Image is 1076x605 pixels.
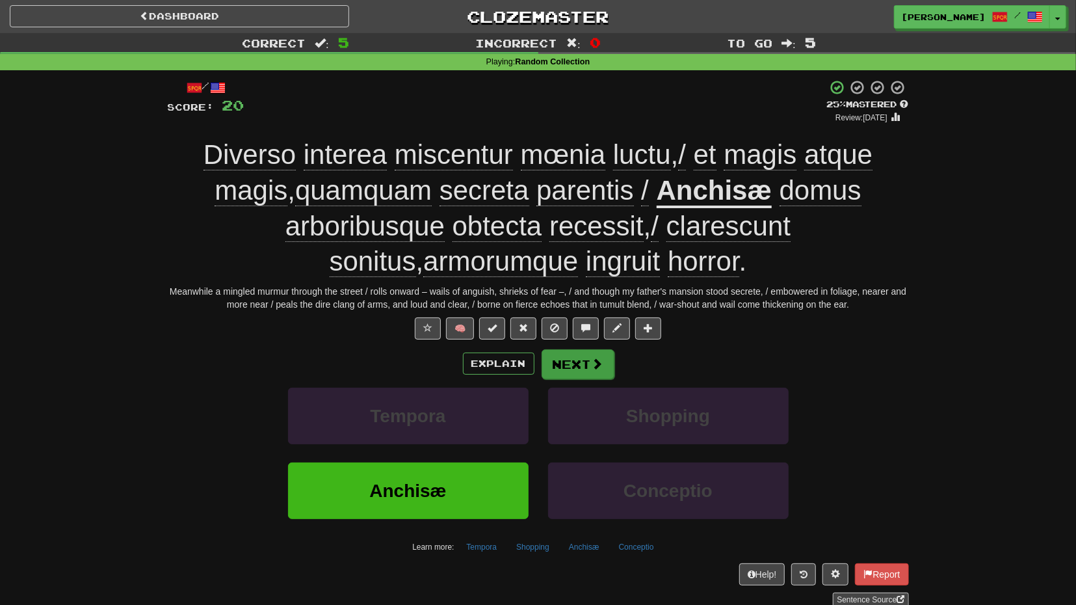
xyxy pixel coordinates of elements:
span: 0 [590,34,601,50]
span: arboribusque [285,211,445,242]
div: / [168,79,244,96]
button: Round history (alt+y) [791,563,816,585]
strong: Random Collection [516,57,590,66]
span: / [641,175,649,206]
span: magis [724,139,796,170]
button: Conceptio [548,463,789,519]
button: Report [855,563,908,585]
button: Set this sentence to 100% Mastered (alt+m) [479,317,505,340]
span: ingruit [586,246,660,277]
div: Meanwhile a mingled murmur through the street / rolls onward – wails of anguish, shrieks of fear ... [168,285,909,311]
span: armorumque [423,246,578,277]
button: Conceptio [612,537,661,557]
span: Conceptio [623,481,713,501]
span: / [651,211,659,242]
button: Reset to 0% Mastered (alt+r) [510,317,536,340]
span: miscentur [395,139,513,170]
button: Next [542,349,614,379]
button: Anchisæ [288,463,529,519]
a: [PERSON_NAME] / [894,5,1050,29]
span: obtecta [453,211,542,242]
span: / [678,139,686,170]
div: Mastered [827,99,909,111]
span: Diverso [203,139,296,170]
span: : [315,38,329,49]
button: Tempora [288,388,529,444]
span: , , [203,139,873,206]
span: parentis [536,175,633,206]
button: Shopping [509,537,557,557]
span: luctu [613,139,671,170]
span: secreta [440,175,529,206]
span: domus [780,175,861,206]
span: : [566,38,581,49]
span: mœnia [521,139,606,170]
button: Shopping [548,388,789,444]
span: et [694,139,716,170]
small: Learn more: [412,543,454,552]
a: Dashboard [10,5,349,27]
span: recessit [549,211,644,242]
span: 20 [222,97,244,113]
button: Favorite sentence (alt+f) [415,317,441,340]
span: quamquam [295,175,432,206]
button: Explain [463,353,534,375]
button: 🧠 [446,317,474,340]
button: Add to collection (alt+a) [635,317,661,340]
u: Anchisæ [657,175,772,208]
button: Anchisæ [562,537,607,557]
button: Tempora [459,537,504,557]
span: atque [804,139,873,170]
span: , , . [285,175,861,277]
span: Score: [168,101,215,113]
span: Tempora [370,406,445,426]
span: [PERSON_NAME] [901,11,986,23]
span: Incorrect [475,36,557,49]
span: 5 [805,34,816,50]
span: 5 [338,34,349,50]
button: Discuss sentence (alt+u) [573,317,599,340]
span: / [1014,10,1021,20]
small: Review: [DATE] [835,113,887,122]
button: Ignore sentence (alt+i) [542,317,568,340]
span: clarescunt [666,211,791,242]
span: magis [215,175,287,206]
button: Edit sentence (alt+d) [604,317,630,340]
span: horror [668,246,739,277]
span: Shopping [626,406,710,426]
span: interea [304,139,387,170]
span: To go [727,36,772,49]
span: : [781,38,796,49]
span: Anchisæ [369,481,446,501]
a: Clozemaster [369,5,708,28]
button: Help! [739,563,785,585]
span: Correct [242,36,306,49]
span: sonitus [330,246,416,277]
span: 25 % [827,99,846,109]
